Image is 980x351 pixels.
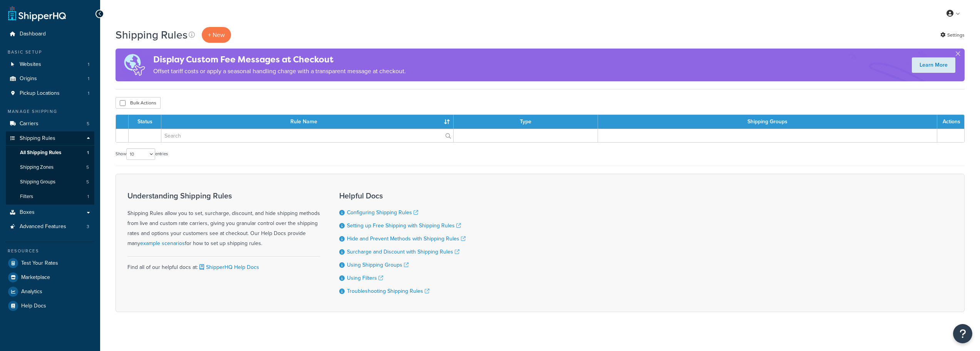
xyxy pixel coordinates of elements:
[6,220,94,234] li: Advanced Features
[454,115,598,129] th: Type
[20,164,54,171] span: Shipping Zones
[347,222,461,230] a: Setting up Free Shipping with Shipping Rules
[116,49,153,81] img: duties-banner-06bc72dcb5fe05cb3f9472aba00be2ae8eb53ab6f0d8bb03d382ba314ac3c341.png
[21,274,50,281] span: Marketplace
[127,256,320,272] div: Find all of our helpful docs at:
[6,160,94,175] li: Shipping Zones
[598,115,937,129] th: Shipping Groups
[347,248,459,256] a: Surcharge and Discount with Shipping Rules
[6,299,94,313] a: Help Docs
[86,164,89,171] span: 5
[6,72,94,86] li: Origins
[937,115,964,129] th: Actions
[953,324,972,343] button: Open Resource Center
[347,235,466,243] a: Hide and Prevent Methods with Shipping Rules
[6,117,94,131] li: Carriers
[20,179,55,185] span: Shipping Groups
[20,223,66,230] span: Advanced Features
[87,223,89,230] span: 3
[6,285,94,299] a: Analytics
[347,274,383,282] a: Using Filters
[347,261,409,269] a: Using Shipping Groups
[6,108,94,115] div: Manage Shipping
[6,146,94,160] li: All Shipping Rules
[20,135,55,142] span: Shipping Rules
[87,193,89,200] span: 1
[198,263,259,271] a: ShipperHQ Help Docs
[20,193,33,200] span: Filters
[87,149,89,156] span: 1
[88,61,89,68] span: 1
[153,53,406,66] h4: Display Custom Fee Messages at Checkout
[20,149,61,156] span: All Shipping Rules
[6,175,94,189] a: Shipping Groups 5
[21,289,42,295] span: Analytics
[20,61,41,68] span: Websites
[912,57,955,73] a: Learn More
[6,117,94,131] a: Carriers 5
[347,287,429,295] a: Troubleshooting Shipping Rules
[129,115,161,129] th: Status
[116,97,161,109] button: Bulk Actions
[20,209,35,216] span: Boxes
[6,86,94,101] li: Pickup Locations
[20,31,46,37] span: Dashboard
[127,191,320,200] h3: Understanding Shipping Rules
[6,27,94,41] a: Dashboard
[140,239,185,247] a: example scenarios
[6,256,94,270] a: Test Your Rates
[21,303,46,309] span: Help Docs
[6,160,94,175] a: Shipping Zones 5
[21,260,58,267] span: Test Your Rates
[6,72,94,86] a: Origins 1
[6,146,94,160] a: All Shipping Rules 1
[88,76,89,82] span: 1
[339,191,466,200] h3: Helpful Docs
[940,30,965,40] a: Settings
[127,191,320,249] div: Shipping Rules allow you to set, surcharge, discount, and hide shipping methods from live and cus...
[202,27,231,43] p: + New
[88,90,89,97] span: 1
[20,76,37,82] span: Origins
[6,205,94,220] a: Boxes
[153,66,406,77] p: Offset tariff costs or apply a seasonal handling charge with a transparent message at checkout.
[6,57,94,72] a: Websites 1
[20,90,60,97] span: Pickup Locations
[6,86,94,101] a: Pickup Locations 1
[116,27,188,42] h1: Shipping Rules
[6,131,94,205] li: Shipping Rules
[6,220,94,234] a: Advanced Features 3
[86,179,89,185] span: 5
[6,190,94,204] li: Filters
[8,6,66,21] a: ShipperHQ Home
[116,148,168,160] label: Show entries
[6,49,94,55] div: Basic Setup
[161,129,453,142] input: Search
[87,121,89,127] span: 5
[6,131,94,146] a: Shipping Rules
[126,148,155,160] select: Showentries
[20,121,39,127] span: Carriers
[347,208,418,217] a: Configuring Shipping Rules
[6,190,94,204] a: Filters 1
[6,270,94,284] a: Marketplace
[161,115,454,129] th: Rule Name
[6,57,94,72] li: Websites
[6,175,94,189] li: Shipping Groups
[6,248,94,254] div: Resources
